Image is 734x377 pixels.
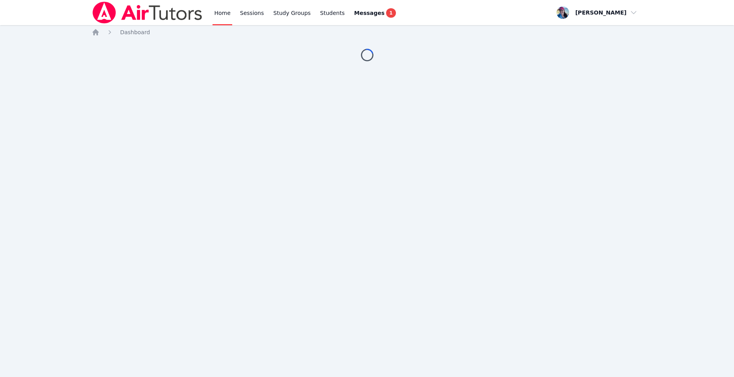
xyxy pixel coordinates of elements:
[92,2,203,24] img: Air Tutors
[120,29,150,35] span: Dashboard
[92,28,642,36] nav: Breadcrumb
[354,9,385,17] span: Messages
[120,28,150,36] a: Dashboard
[386,8,396,18] span: 1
